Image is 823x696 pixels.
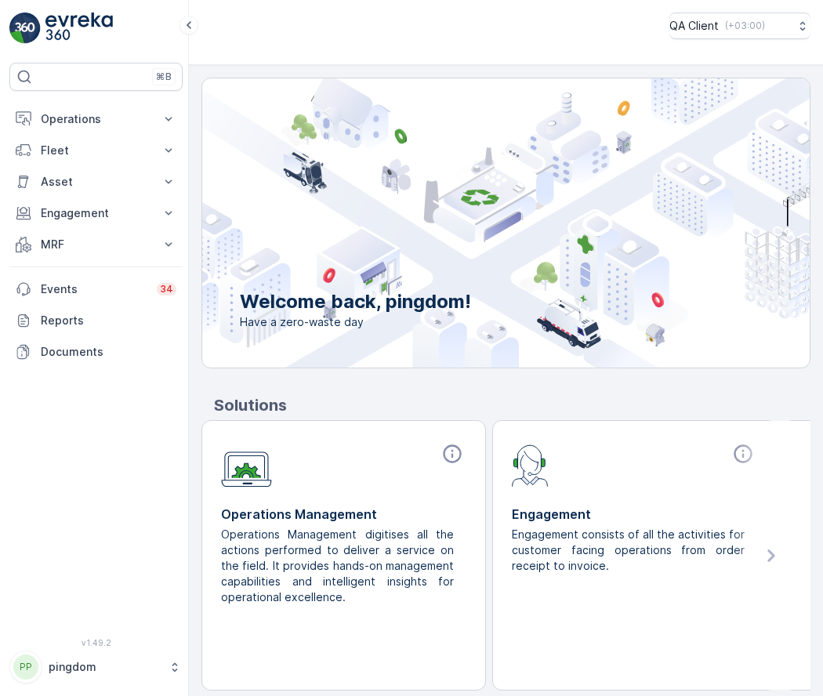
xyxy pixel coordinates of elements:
[669,13,810,39] button: QA Client(+03:00)
[132,78,810,368] img: city illustration
[240,289,471,314] p: Welcome back, pingdom!
[9,103,183,135] button: Operations
[9,305,183,336] a: Reports
[725,20,765,32] p: ( +03:00 )
[221,527,454,605] p: Operations Management digitises all the actions performed to deliver a service on the field. It p...
[512,527,745,574] p: Engagement consists of all the activities for customer facing operations from order receipt to in...
[221,505,466,524] p: Operations Management
[9,638,183,647] span: v 1.49.2
[9,229,183,260] button: MRF
[214,393,810,417] p: Solutions
[9,274,183,305] a: Events34
[240,314,471,330] span: Have a zero-waste day
[41,281,147,297] p: Events
[9,198,183,229] button: Engagement
[41,111,151,127] p: Operations
[9,651,183,683] button: PPpingdom
[41,313,176,328] p: Reports
[45,13,113,44] img: logo_light-DOdMpM7g.png
[41,237,151,252] p: MRF
[41,174,151,190] p: Asset
[512,443,549,487] img: module-icon
[41,344,176,360] p: Documents
[160,283,173,295] p: 34
[41,143,151,158] p: Fleet
[13,654,38,680] div: PP
[49,659,161,675] p: pingdom
[512,505,757,524] p: Engagement
[9,336,183,368] a: Documents
[669,18,719,34] p: QA Client
[221,443,272,488] img: module-icon
[9,135,183,166] button: Fleet
[156,71,172,83] p: ⌘B
[9,13,41,44] img: logo
[41,205,151,221] p: Engagement
[9,166,183,198] button: Asset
